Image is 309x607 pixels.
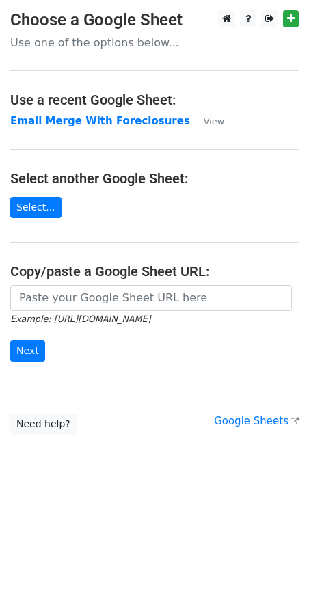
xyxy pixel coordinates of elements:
a: Email Merge With Foreclosures [10,115,190,127]
a: Google Sheets [214,415,299,427]
input: Next [10,340,45,362]
input: Paste your Google Sheet URL here [10,285,292,311]
small: View [204,116,224,126]
small: Example: [URL][DOMAIN_NAME] [10,314,150,324]
a: Select... [10,197,62,218]
h4: Select another Google Sheet: [10,170,299,187]
a: Need help? [10,414,77,435]
a: View [190,115,224,127]
h4: Use a recent Google Sheet: [10,92,299,108]
p: Use one of the options below... [10,36,299,50]
h3: Choose a Google Sheet [10,10,299,30]
h4: Copy/paste a Google Sheet URL: [10,263,299,280]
